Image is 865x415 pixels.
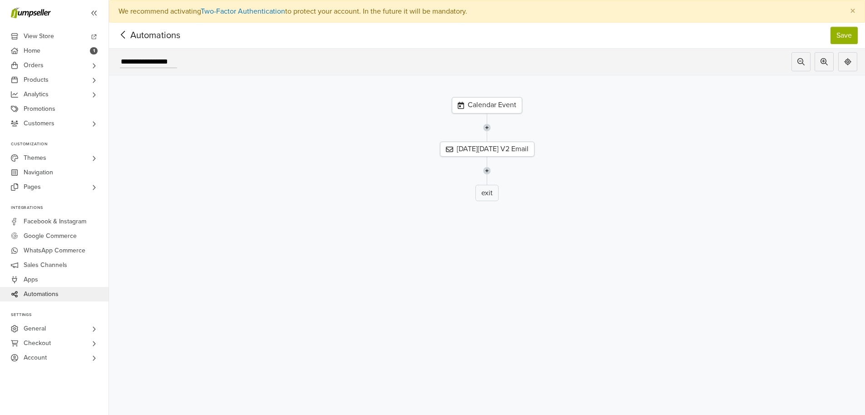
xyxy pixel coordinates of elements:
[11,142,109,147] p: Customization
[440,142,534,157] div: [DATE][DATE] V2 Email
[24,258,67,272] span: Sales Channels
[24,243,85,258] span: WhatsApp Commerce
[830,27,858,44] button: Save
[24,102,55,116] span: Promotions
[90,47,98,54] span: 1
[483,157,491,185] img: line-7960e5f4d2b50ad2986e.svg
[24,44,40,58] span: Home
[850,5,855,18] span: ×
[11,205,109,211] p: Integrations
[24,336,51,351] span: Checkout
[11,312,109,318] p: Settings
[475,185,499,201] div: exit
[201,7,285,16] a: Two-Factor Authentication
[24,180,41,194] span: Pages
[24,87,49,102] span: Analytics
[24,214,86,229] span: Facebook & Instagram
[24,29,54,44] span: View Store
[24,151,46,165] span: Themes
[24,351,47,365] span: Account
[24,272,38,287] span: Apps
[116,29,166,42] span: Automations
[24,287,59,301] span: Automations
[24,165,53,180] span: Navigation
[24,73,49,87] span: Products
[24,321,46,336] span: General
[483,114,491,142] img: line-7960e5f4d2b50ad2986e.svg
[841,0,865,22] button: Close
[452,97,522,114] div: Calendar Event
[24,229,77,243] span: Google Commerce
[24,116,54,131] span: Customers
[24,58,44,73] span: Orders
